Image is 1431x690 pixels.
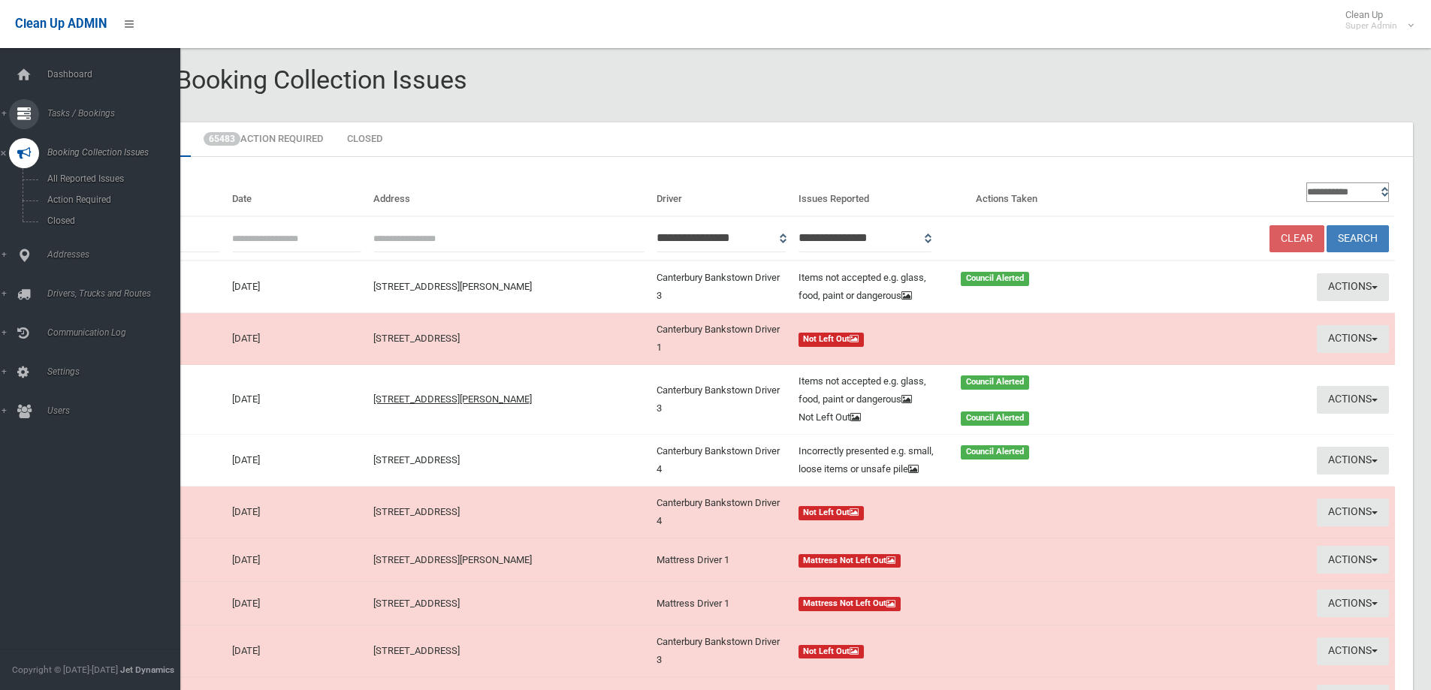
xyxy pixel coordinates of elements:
[961,375,1029,390] span: Council Alerted
[43,147,192,158] span: Booking Collection Issues
[799,372,1106,426] a: Items not accepted e.g. glass, food, paint or dangerous Council Alerted Not Left Out Council Alerted
[792,175,971,216] th: Issues Reported
[789,269,952,305] div: Items not accepted e.g. glass, food, paint or dangerous
[226,538,368,582] td: [DATE]
[799,442,1106,478] a: Incorrectly presented e.g. small, loose items or unsafe pile Council Alerted
[799,554,901,568] span: Mattress Not Left Out
[43,249,192,260] span: Addresses
[204,132,240,146] span: 65483
[43,405,192,416] span: Users
[799,503,1106,521] a: Not Left Out
[1317,589,1389,617] button: Actions
[226,582,368,625] td: [DATE]
[1269,225,1324,253] a: Clear
[1317,546,1389,574] button: Actions
[1345,20,1397,32] small: Super Admin
[12,664,118,675] span: Copyright © [DATE]-[DATE]
[651,538,792,582] td: Mattress Driver 1
[367,582,651,625] td: [STREET_ADDRESS]
[1317,386,1389,414] button: Actions
[43,69,192,80] span: Dashboard
[799,642,1106,660] a: Not Left Out
[1317,273,1389,301] button: Actions
[651,487,792,538] td: Canterbury Bankstown Driver 4
[226,365,368,435] td: [DATE]
[961,445,1029,459] span: Council Alerted
[367,435,651,487] td: [STREET_ADDRESS]
[43,108,192,119] span: Tasks / Bookings
[1338,9,1412,32] span: Clean Up
[226,175,368,216] th: Date
[651,435,792,487] td: Canterbury Bankstown Driver 4
[799,333,865,347] span: Not Left Out
[1317,499,1389,526] button: Actions
[961,411,1029,426] span: Council Alerted
[651,175,792,216] th: Driver
[15,17,107,31] span: Clean Up ADMIN
[43,327,192,338] span: Communication Log
[367,365,651,435] td: [STREET_ADDRESS][PERSON_NAME]
[799,645,865,659] span: Not Left Out
[1317,637,1389,665] button: Actions
[367,261,651,313] td: [STREET_ADDRESS][PERSON_NAME]
[43,288,192,299] span: Drivers, Trucks and Routes
[651,261,792,313] td: Canterbury Bankstown Driver 3
[66,65,467,95] span: Reported Booking Collection Issues
[336,122,394,157] a: Closed
[799,551,1106,569] a: Mattress Not Left Out
[1317,447,1389,475] button: Actions
[226,313,368,365] td: [DATE]
[367,313,651,365] td: [STREET_ADDRESS]
[367,625,651,677] td: [STREET_ADDRESS]
[43,194,179,205] span: Action Required
[1327,225,1389,253] button: Search
[651,313,792,365] td: Canterbury Bankstown Driver 1
[1317,325,1389,353] button: Actions
[799,595,1106,613] a: Mattress Not Left Out
[43,366,192,377] span: Settings
[367,538,651,582] td: [STREET_ADDRESS][PERSON_NAME]
[789,442,952,478] div: Incorrectly presented e.g. small, loose items or unsafe pile
[799,269,1106,305] a: Items not accepted e.g. glass, food, paint or dangerous Council Alerted
[367,487,651,538] td: [STREET_ADDRESS]
[961,272,1029,286] span: Council Alerted
[651,582,792,625] td: Mattress Driver 1
[226,261,368,313] td: [DATE]
[192,122,334,157] a: 65483Action Required
[367,175,651,216] th: Address
[799,330,1106,348] a: Not Left Out
[651,625,792,677] td: Canterbury Bankstown Driver 3
[799,597,901,611] span: Mattress Not Left Out
[789,372,952,408] div: Items not accepted e.g. glass, food, paint or dangerous
[120,664,174,675] strong: Jet Dynamics
[226,435,368,487] td: [DATE]
[799,506,865,520] span: Not Left Out
[226,625,368,677] td: [DATE]
[970,175,1112,216] th: Actions Taken
[651,365,792,435] td: Canterbury Bankstown Driver 3
[789,408,952,426] div: Not Left Out
[43,215,179,226] span: Closed
[43,173,179,184] span: All Reported Issues
[226,487,368,538] td: [DATE]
